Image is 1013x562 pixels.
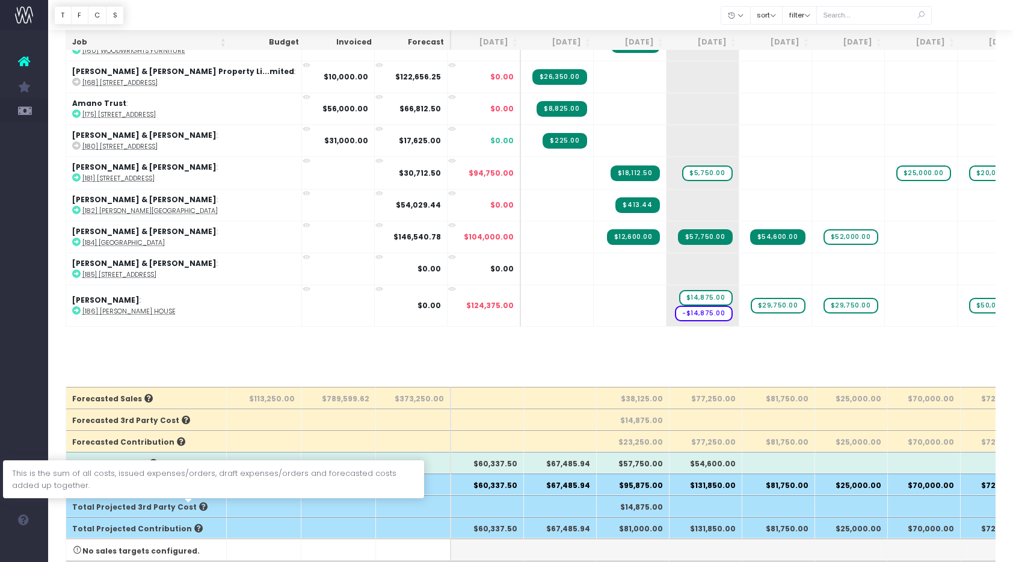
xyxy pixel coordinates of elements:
span: wayahead Sales Forecast Item [896,165,951,181]
th: Sep 25: activate to sort column ascending [670,31,742,54]
th: $14,875.00 [597,495,670,517]
abbr: [184] Hawkes Bay House [82,238,165,247]
strong: $54,029.44 [396,200,441,210]
th: $70,000.00 [888,387,961,409]
button: F [71,6,88,25]
th: Forecasted 3rd Party Cost [66,409,227,430]
th: Total Projected Contribution [66,517,227,539]
th: Nov 25: activate to sort column ascending [815,31,888,54]
th: Invoiced [305,31,378,54]
img: images/default_profile_image.png [15,538,33,556]
span: Streamtime Invoice: INV-558 – [181] 22 Tawariki Street [611,165,660,181]
abbr: [175] 49 Hanene Street [82,110,156,119]
th: $70,000.00 [888,474,961,495]
td: : [66,221,302,253]
span: Streamtime Invoice: INV-551 – [175] 49 Hanene Street [537,101,587,117]
span: $0.00 [490,103,514,114]
th: $67,485.94 [524,517,597,539]
strong: [PERSON_NAME] & [PERSON_NAME] [72,258,217,268]
span: Streamtime Invoice: INV-555 – [184] Hawkes Bay House [607,229,660,245]
td: : [66,125,302,156]
strong: Amano Trust [72,98,126,108]
button: C [88,6,107,25]
th: $38,125.00 [597,387,670,409]
th: $54,600.00 [670,452,742,474]
th: Job: activate to sort column ascending [66,31,232,54]
span: Streamtime Invoice: INV-552 – [168] 367 Remuera Road [532,69,587,85]
th: Oct 25: activate to sort column ascending [742,31,815,54]
td: : [66,189,302,221]
strong: $10,000.00 [324,72,368,82]
th: Budget [232,31,305,54]
th: Total Projected 3rd Party Cost [66,495,227,517]
th: $14,875.00 [597,409,670,430]
div: This is the sum of all costs, issued expenses/orders, draft expenses/orders and forecasted costs ... [3,460,424,498]
th: $81,750.00 [742,387,815,409]
span: wayahead Sales Forecast Item [824,298,878,313]
strong: [PERSON_NAME] [72,295,140,305]
th: $25,000.00 [815,387,888,409]
span: $94,750.00 [469,168,514,179]
th: Jun 25: activate to sort column ascending [451,31,524,54]
span: $0.00 [490,72,514,82]
th: Dec 25: activate to sort column ascending [888,31,961,54]
th: $60,337.50 [451,452,524,474]
input: Search... [816,6,932,25]
span: $124,375.00 [466,300,514,311]
td: : [66,61,302,93]
th: $95,875.00 [597,474,670,495]
th: $113,250.00 [227,387,301,409]
strong: $122,656.25 [395,72,441,82]
span: Forecasted Sales [72,394,153,404]
th: $373,250.00 [376,387,451,409]
strong: $0.00 [417,300,441,310]
td: : [66,285,302,326]
th: $70,000.00 [888,430,961,452]
strong: $30,712.50 [399,168,441,178]
abbr: [186] Tara Iti House [82,307,176,316]
span: Streamtime Invoice: INV-561 – [184] Hawkes Bay House [750,229,805,245]
strong: $31,000.00 [324,135,368,146]
button: sort [750,6,783,25]
th: $81,750.00 [742,474,815,495]
strong: $66,812.50 [399,103,441,114]
div: Vertical button group [54,6,124,25]
strong: $17,625.00 [399,135,441,146]
th: $67,485.94 [524,474,597,495]
th: $77,250.00 [670,387,742,409]
abbr: [160] Woodwrights Furniture [82,46,185,55]
th: Actual Sales Total [66,452,227,474]
th: $23,250.00 [597,430,670,452]
th: $77,250.00 [670,430,742,452]
span: wayahead Cost Forecast Item [675,306,733,321]
abbr: [180] 397 Karaka Bay Road [82,142,158,151]
abbr: [182] McGregor House [82,206,218,215]
span: $0.00 [490,264,514,274]
button: filter [782,6,817,25]
span: wayahead Sales Forecast Item [751,298,805,313]
abbr: [168] 367 Remuera Road [82,78,158,87]
th: $81,000.00 [597,517,670,539]
button: S [106,6,124,25]
button: T [54,6,72,25]
th: $789,599.62 [301,387,376,409]
th: Forecasted Contribution [66,430,227,452]
span: $104,000.00 [464,232,514,242]
abbr: [181] 22 Tawariki Street [82,174,155,183]
strong: [PERSON_NAME] & [PERSON_NAME] [72,162,217,172]
td: : [66,156,302,188]
span: $0.00 [490,200,514,211]
strong: $0.00 [417,264,441,274]
th: $60,337.50 [451,517,524,539]
th: $25,000.00 [815,517,888,539]
th: $60,337.50 [451,474,524,495]
th: Jul 25: activate to sort column ascending [524,31,597,54]
span: Streamtime Invoice: INV-553 – [180] 397 Karaka Bay Road [543,133,587,149]
span: Streamtime Invoice: INV-559 – [182] McGregor House [615,197,659,213]
strong: [PERSON_NAME] & [PERSON_NAME] [72,130,217,140]
th: $25,000.00 [815,474,888,495]
span: wayahead Sales Forecast Item [682,165,732,181]
th: Forecast [378,31,451,54]
span: Streamtime Invoice: INV-560 – [184] Hawkes Bay House [678,229,733,245]
span: $0.00 [490,135,514,146]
